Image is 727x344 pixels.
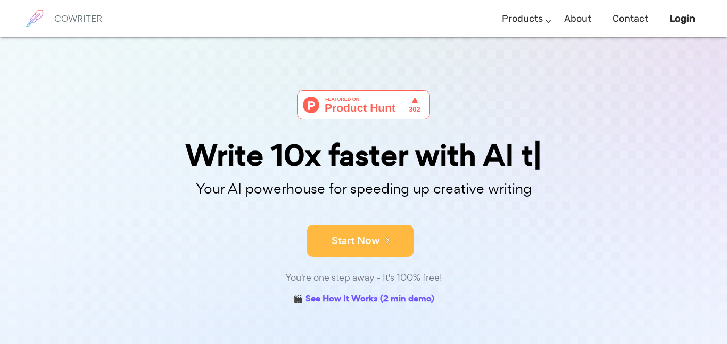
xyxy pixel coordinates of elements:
b: Login [670,13,695,24]
img: brand logo [21,5,48,32]
button: Start Now [307,225,414,257]
div: Write 10x faster with AI t [97,140,630,171]
p: Your AI powerhouse for speeding up creative writing [97,178,630,200]
a: Login [670,3,695,35]
div: You're one step away - It's 100% free! [97,270,630,286]
a: 🎬 See How It Works (2 min demo) [293,291,434,308]
a: Products [502,3,543,35]
a: About [564,3,591,35]
a: Contact [613,3,648,35]
h6: COWRITER [54,14,102,23]
img: Cowriter - Your AI buddy for speeding up creative writing | Product Hunt [297,90,430,119]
